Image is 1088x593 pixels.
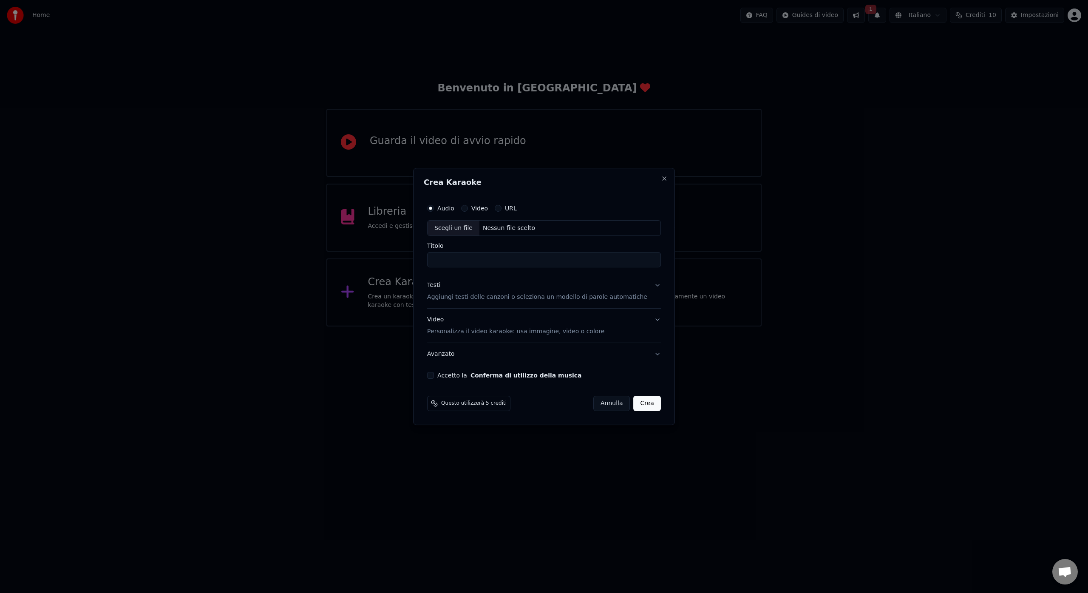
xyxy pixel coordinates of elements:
[471,205,488,211] label: Video
[427,281,440,290] div: Testi
[427,275,661,309] button: TestiAggiungi testi delle canzoni o seleziona un modello di parole automatiche
[427,316,604,336] div: Video
[437,205,454,211] label: Audio
[470,372,582,378] button: Accetto la
[427,243,661,249] label: Titolo
[593,396,630,411] button: Annulla
[427,327,604,336] p: Personalizza il video karaoke: usa immagine, video o colore
[437,372,581,378] label: Accetto la
[427,343,661,365] button: Avanzato
[427,309,661,343] button: VideoPersonalizza il video karaoke: usa immagine, video o colore
[479,224,538,233] div: Nessun file scelto
[427,293,647,302] p: Aggiungi testi delle canzoni o seleziona un modello di parole automatiche
[424,179,664,186] h2: Crea Karaoke
[428,221,479,236] div: Scegli un file
[505,205,517,211] label: URL
[634,396,661,411] button: Crea
[441,400,507,407] span: Questo utilizzerà 5 crediti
